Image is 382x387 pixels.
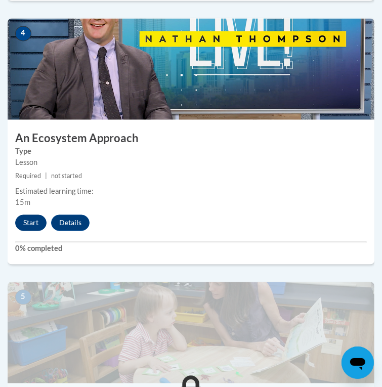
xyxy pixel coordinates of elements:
[15,198,30,206] span: 15m
[8,131,374,146] h3: An Ecosystem Approach
[15,186,367,197] div: Estimated learning time:
[15,172,41,180] span: Required
[15,157,367,168] div: Lesson
[15,289,31,305] span: 5
[15,243,367,254] label: 0% completed
[51,172,82,180] span: not started
[51,214,90,231] button: Details
[8,18,374,119] img: Course Image
[342,347,374,379] iframe: Button to launch messaging window
[45,172,47,180] span: |
[15,214,47,231] button: Start
[15,26,31,41] span: 4
[15,146,367,157] label: Type
[8,282,374,383] img: Course Image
